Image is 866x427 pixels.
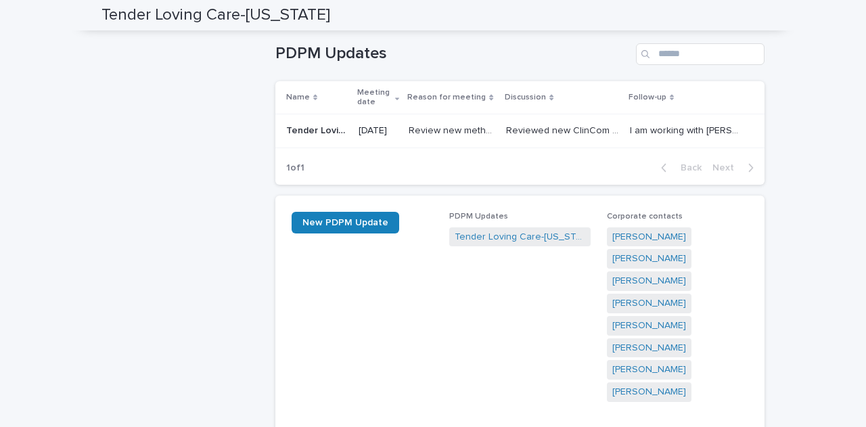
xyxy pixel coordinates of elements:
p: Reviewed new ClinCom Auto Processing and Leslie would like all TLC Facilities with CRC Clinicians... [506,122,622,137]
span: Corporate contacts [607,212,683,221]
h1: PDPM Updates [275,44,631,64]
p: Discussion [505,90,546,105]
p: I am working with Leslie to confirm all contacts to receive ClinCom in all TLC facilities includi... [630,122,746,137]
tr: Tender Loving Care-[US_STATE]Tender Loving Care-[US_STATE] [DATE]Review new method of auto-proces... [275,114,765,148]
h2: Tender Loving Care-[US_STATE] [101,5,330,25]
p: Review new method of auto-processing ClinCom to determine if TLC facilities would like to partici... [409,122,498,137]
p: [DATE] [359,125,398,137]
a: New PDPM Update [292,212,399,233]
p: Meeting date [357,85,392,110]
span: Next [712,163,742,173]
a: [PERSON_NAME] [612,296,686,311]
a: [PERSON_NAME] [612,363,686,377]
p: Tender Loving Care-Indiana [286,122,350,137]
a: [PERSON_NAME] [612,341,686,355]
p: 1 of 1 [275,152,315,185]
button: Back [650,162,707,174]
a: [PERSON_NAME] [612,385,686,399]
span: PDPM Updates [449,212,508,221]
p: Reason for meeting [407,90,486,105]
a: [PERSON_NAME] [612,252,686,266]
span: Back [673,163,702,173]
a: [PERSON_NAME] [612,274,686,288]
p: Follow-up [629,90,666,105]
a: Tender Loving Care-[US_STATE] [455,230,585,244]
p: Name [286,90,310,105]
button: Next [707,162,765,174]
a: [PERSON_NAME] [612,230,686,244]
span: New PDPM Update [302,218,388,227]
a: [PERSON_NAME] [612,319,686,333]
input: Search [636,43,765,65]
